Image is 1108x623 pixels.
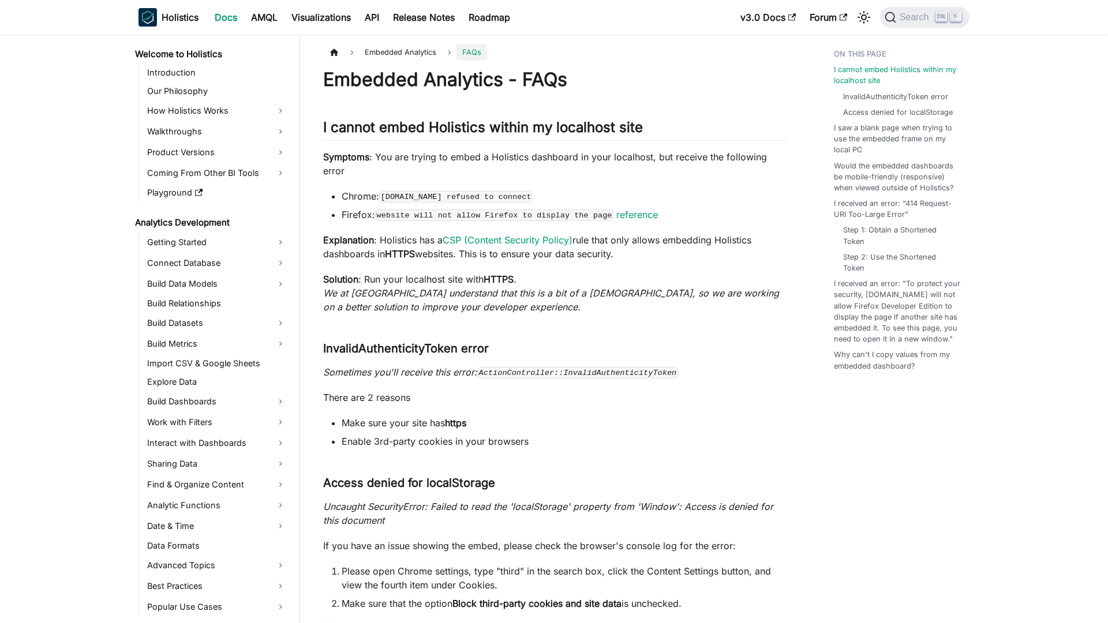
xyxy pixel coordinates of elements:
[477,367,678,378] code: ActionController::InvalidAuthenticityToken
[208,8,244,27] a: Docs
[834,160,963,194] a: Would the embedded dashboards be mobile-friendly (responsive) when viewed outside of Holistics?
[375,209,613,221] code: website will not allow Firefox to display the page
[880,7,969,28] button: Search (Ctrl+K)
[323,476,788,490] h3: Access denied for localStorage
[323,273,358,285] strong: Solution
[323,44,788,61] nav: Breadcrumbs
[138,8,199,27] a: HolisticsHolistics
[323,151,369,163] strong: Symptoms
[834,198,963,220] a: I received an error: “414 Request-URI Too-Large Error”
[144,475,290,494] a: Find & Organize Content
[323,119,788,141] h2: I cannot embed Holistics within my localhost site
[323,539,788,553] p: If you have an issue showing the embed, please check the browser's console log for the error:
[144,434,290,452] a: Interact with Dashboards
[144,254,290,272] a: Connect Database
[323,44,345,61] a: Home page
[386,8,462,27] a: Release Notes
[127,35,300,623] nav: Docs sidebar
[144,233,290,252] a: Getting Started
[132,46,290,62] a: Welcome to Holistics
[144,122,290,141] a: Walkthroughs
[144,83,290,99] a: Our Philosophy
[616,209,658,220] a: reference
[323,233,788,261] p: : Holistics has a rule that only allows embedding Holistics dashboards in websites. This is to en...
[843,224,958,246] a: Step 1: Obtain a Shortened Token
[834,278,963,344] a: I received an error: "To protect your security, [DOMAIN_NAME] will not allow Firefox Developer Ed...
[843,107,953,118] a: Access denied for localStorage
[144,496,290,515] a: Analytic Functions
[323,501,773,526] em: Uncaught SecurityError: Failed to read the 'localStorage' property from 'Window': Access is denie...
[244,8,285,27] a: AMQL
[834,122,963,156] a: I saw a blank page when trying to use the embedded frame on my local PC
[733,8,803,27] a: v3.0 Docs
[342,434,788,448] li: Enable 3rd-party cookies in your browsers
[144,598,290,616] a: Popular Use Cases
[323,366,678,378] em: Sometimes you'll receive this error:
[896,12,936,22] span: Search
[484,273,514,285] strong: HTTPS
[144,455,290,473] a: Sharing Data
[144,538,290,554] a: Data Formats
[342,208,788,222] li: Firefox:
[359,44,442,61] span: Embedded Analytics
[144,374,290,390] a: Explore Data
[843,91,948,102] a: InvalidAuthenticityToken error
[144,295,290,311] a: Build Relationships
[445,417,466,429] strong: https
[144,185,290,201] a: Playground
[162,10,199,24] b: Holistics
[323,287,779,313] em: We at [GEOGRAPHIC_DATA] understand that this is a bit of a [DEMOGRAPHIC_DATA], so we are working ...
[342,416,788,430] li: Make sure your site has
[144,392,290,411] a: Build Dashboards
[379,191,533,202] code: [DOMAIN_NAME] refused to connect
[323,341,788,356] h3: InvalidAuthenticityToken error
[144,556,290,575] a: Advanced Topics
[834,349,963,371] a: Why can't I copy values from my embedded dashboard?
[855,8,873,27] button: Switch between dark and light mode (currently light mode)
[342,564,788,592] li: Please open Chrome settings, type "third" in the search box, click the Content Settings button, a...
[323,68,788,91] h1: Embedded Analytics - FAQs
[443,234,572,246] a: CSP (Content Security Policy)
[385,248,415,260] strong: HTTPS
[144,65,290,81] a: Introduction
[138,8,157,27] img: Holistics
[144,355,290,371] a: Import CSV & Google Sheets
[834,64,963,86] a: I cannot embed Holistics within my localhost site
[323,391,788,404] p: There are 2 reasons
[323,234,374,246] strong: Explanation
[285,8,358,27] a: Visualizations
[323,272,788,314] p: : Run your localhost site with .
[462,8,517,27] a: Roadmap
[456,44,487,61] span: FAQs
[144,577,290,595] a: Best Practices
[452,598,622,609] strong: Block third-party cookies and site data
[144,102,290,120] a: How Holistics Works
[358,8,386,27] a: API
[144,275,290,293] a: Build Data Models
[144,143,290,162] a: Product Versions
[144,314,290,332] a: Build Datasets
[323,150,788,178] p: : You are trying to embed a Holistics dashboard in your localhost, but receive the following error
[144,164,290,182] a: Coming From Other BI Tools
[144,413,290,431] a: Work with Filters
[132,215,290,231] a: Analytics Development
[342,189,788,203] li: Chrome:
[803,8,854,27] a: Forum
[950,12,961,22] kbd: K
[843,252,958,273] a: Step 2: Use the Shortened Token
[144,517,290,535] a: Date & Time
[342,596,788,610] li: Make sure that the option is unchecked.
[144,335,290,353] a: Build Metrics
